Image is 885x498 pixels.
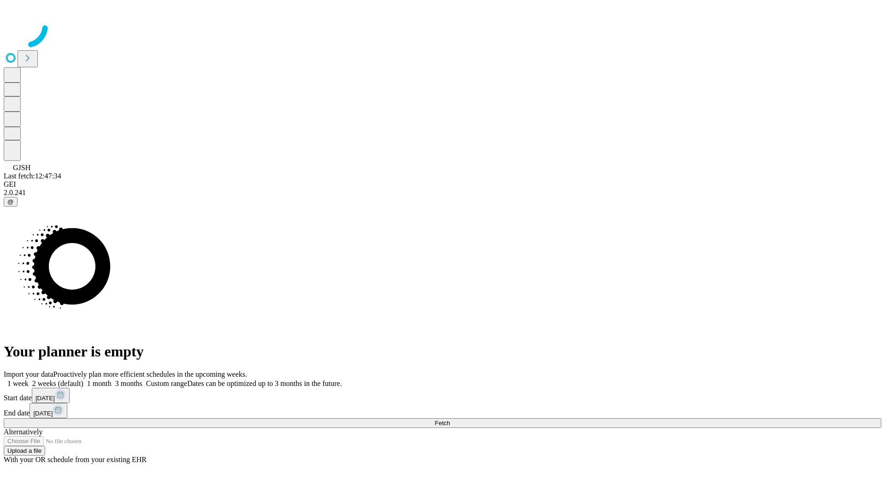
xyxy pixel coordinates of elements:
[4,370,53,378] span: Import your data
[35,395,55,402] span: [DATE]
[4,428,42,436] span: Alternatively
[7,379,29,387] span: 1 week
[87,379,112,387] span: 1 month
[4,180,881,189] div: GEI
[32,388,70,403] button: [DATE]
[53,370,247,378] span: Proactively plan more efficient schedules in the upcoming weeks.
[435,420,450,427] span: Fetch
[187,379,342,387] span: Dates can be optimized up to 3 months in the future.
[7,198,14,205] span: @
[29,403,67,418] button: [DATE]
[115,379,142,387] span: 3 months
[13,164,30,172] span: GJSH
[32,379,83,387] span: 2 weeks (default)
[4,456,147,463] span: With your OR schedule from your existing EHR
[4,172,61,180] span: Last fetch: 12:47:34
[33,410,53,417] span: [DATE]
[4,418,881,428] button: Fetch
[4,446,45,456] button: Upload a file
[4,189,881,197] div: 2.0.241
[4,403,881,418] div: End date
[4,197,18,207] button: @
[4,388,881,403] div: Start date
[146,379,187,387] span: Custom range
[4,343,881,360] h1: Your planner is empty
